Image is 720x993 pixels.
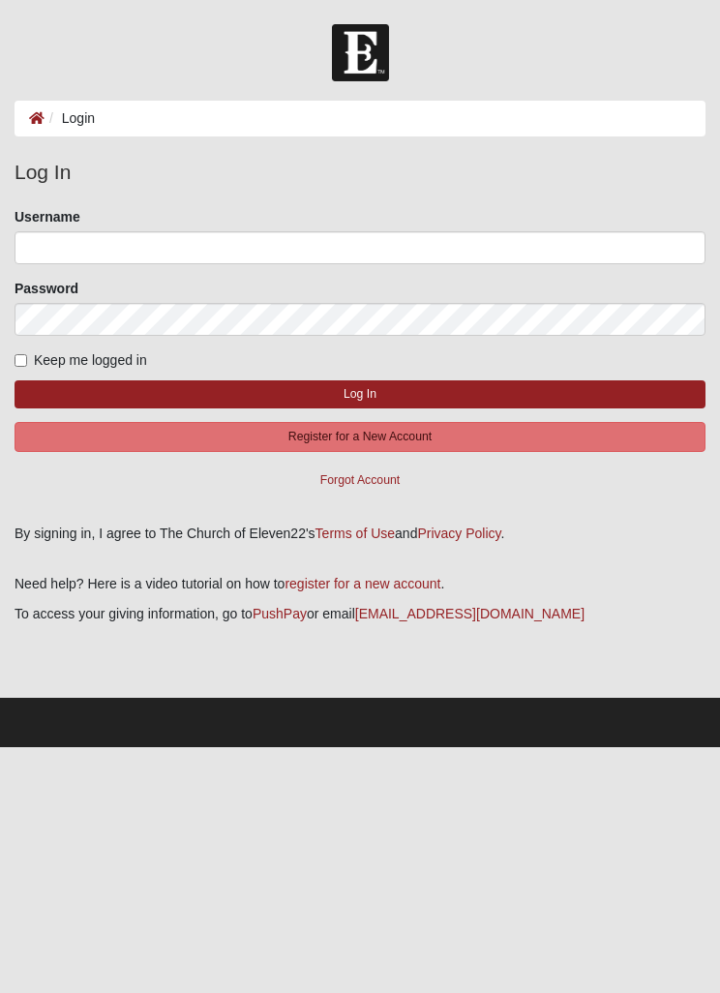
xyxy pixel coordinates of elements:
img: Church of Eleven22 Logo [332,24,389,81]
a: Terms of Use [315,526,395,541]
button: Register for a New Account [15,422,705,452]
a: register for a new account [285,576,440,591]
label: Username [15,207,80,226]
li: Login [45,108,95,129]
p: Need help? Here is a video tutorial on how to . [15,574,705,594]
div: By signing in, I agree to The Church of Eleven22's and . [15,524,705,544]
input: Keep me logged in [15,354,27,367]
legend: Log In [15,157,705,188]
label: Password [15,279,78,298]
button: Forgot Account [15,466,705,496]
a: [EMAIL_ADDRESS][DOMAIN_NAME] [355,606,585,621]
a: Privacy Policy [417,526,500,541]
span: Keep me logged in [34,352,147,368]
a: PushPay [253,606,307,621]
button: Log In [15,380,705,408]
p: To access your giving information, go to or email [15,604,705,624]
